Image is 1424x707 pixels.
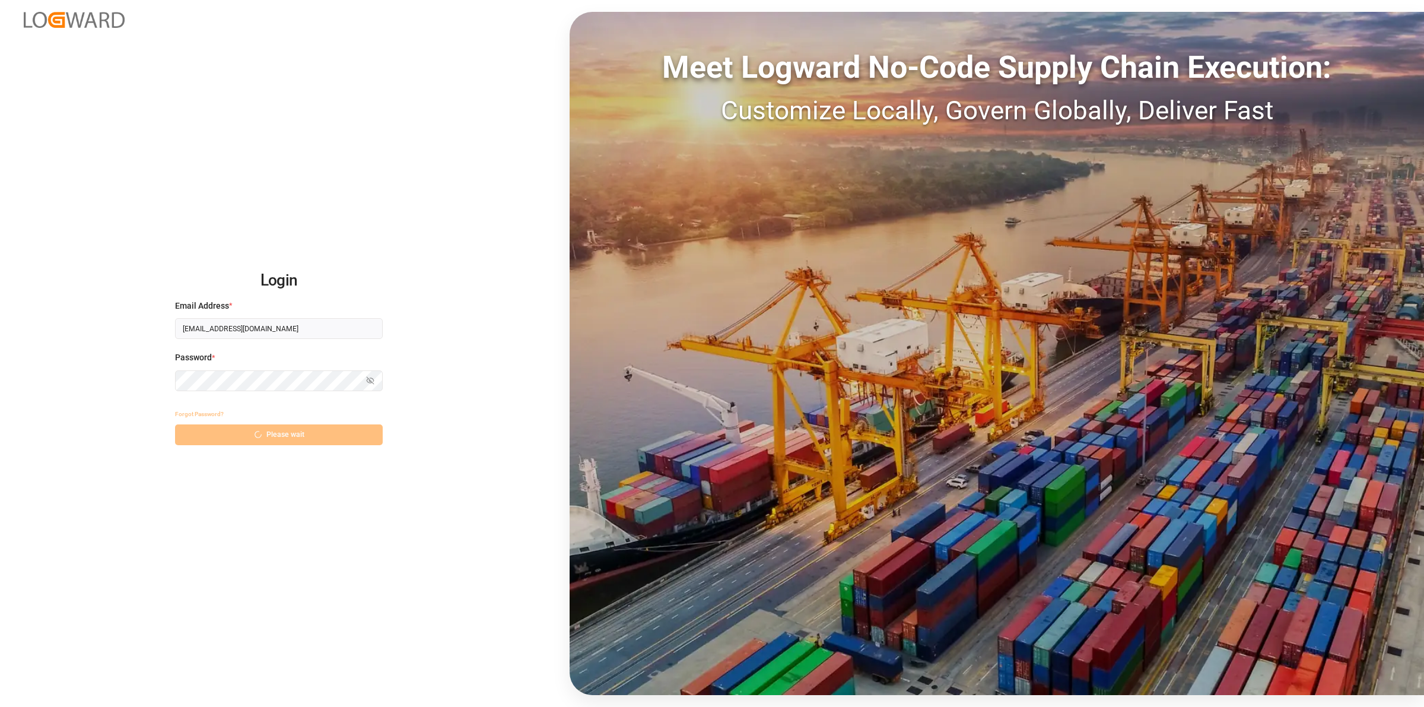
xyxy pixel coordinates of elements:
img: Logward_new_orange.png [24,12,125,28]
h2: Login [175,262,383,300]
span: Password [175,351,212,364]
div: Meet Logward No-Code Supply Chain Execution: [570,45,1424,91]
div: Customize Locally, Govern Globally, Deliver Fast [570,91,1424,130]
input: Enter your email [175,318,383,339]
span: Email Address [175,300,229,312]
